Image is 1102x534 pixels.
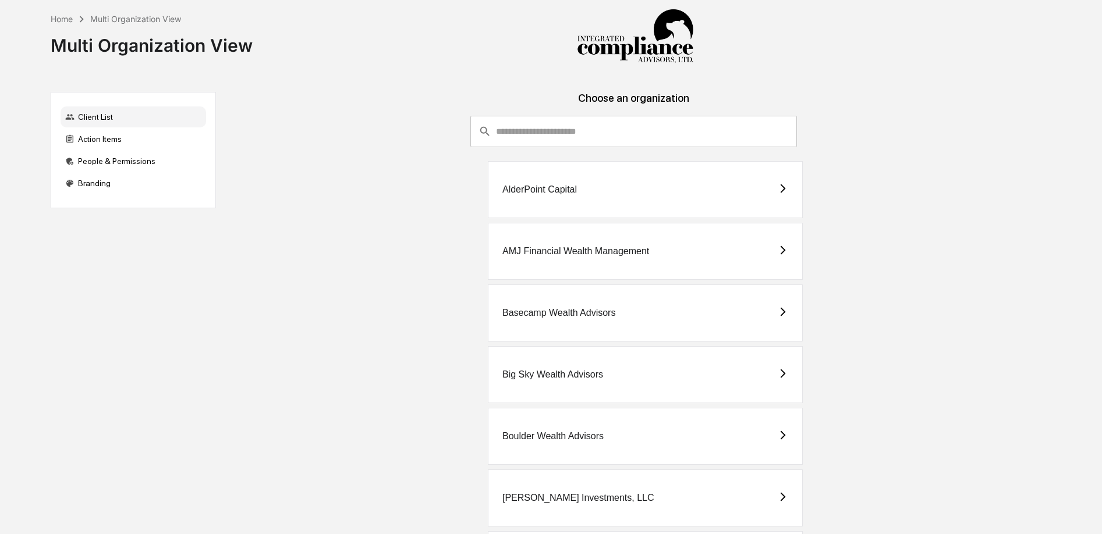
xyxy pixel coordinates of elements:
[502,308,615,318] div: Basecamp Wealth Advisors
[51,14,73,24] div: Home
[502,246,649,257] div: AMJ Financial Wealth Management
[225,92,1043,116] div: Choose an organization
[90,14,181,24] div: Multi Organization View
[61,129,206,149] div: Action Items
[51,26,253,56] div: Multi Organization View
[61,151,206,172] div: People & Permissions
[502,184,577,195] div: AlderPoint Capital
[61,173,206,194] div: Branding
[470,116,797,147] div: consultant-dashboard__filter-organizations-search-bar
[61,106,206,127] div: Client List
[502,369,603,380] div: Big Sky Wealth Advisors
[577,9,693,64] img: Integrated Compliance Advisors
[502,493,654,503] div: [PERSON_NAME] Investments, LLC
[502,431,604,442] div: Boulder Wealth Advisors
